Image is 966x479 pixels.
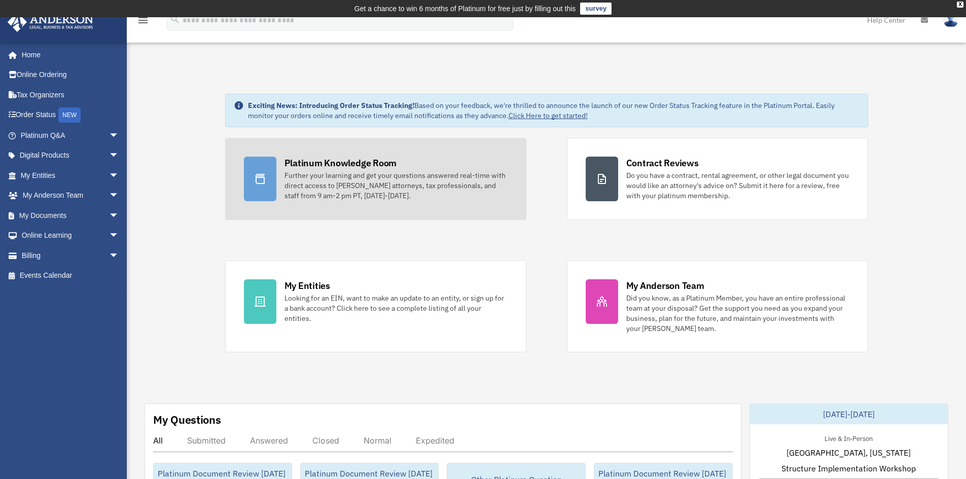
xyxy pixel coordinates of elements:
[7,105,134,126] a: Order StatusNEW
[187,435,226,446] div: Submitted
[284,170,508,201] div: Further your learning and get your questions answered real-time with direct access to [PERSON_NAM...
[816,432,881,443] div: Live & In-Person
[7,266,134,286] a: Events Calendar
[7,165,134,186] a: My Entitiesarrow_drop_down
[284,157,397,169] div: Platinum Knowledge Room
[284,293,508,323] div: Looking for an EIN, want to make an update to an entity, or sign up for a bank account? Click her...
[7,85,134,105] a: Tax Organizers
[109,145,129,166] span: arrow_drop_down
[153,412,221,427] div: My Questions
[169,14,181,25] i: search
[109,165,129,186] span: arrow_drop_down
[5,12,96,32] img: Anderson Advisors Platinum Portal
[137,18,149,26] a: menu
[7,245,134,266] a: Billingarrow_drop_down
[943,13,958,27] img: User Pic
[416,435,454,446] div: Expedited
[364,435,391,446] div: Normal
[957,2,963,8] div: close
[225,261,526,352] a: My Entities Looking for an EIN, want to make an update to an entity, or sign up for a bank accoun...
[153,435,163,446] div: All
[750,404,948,424] div: [DATE]-[DATE]
[567,261,868,352] a: My Anderson Team Did you know, as a Platinum Member, you have an entire professional team at your...
[626,293,849,334] div: Did you know, as a Platinum Member, you have an entire professional team at your disposal? Get th...
[248,100,860,121] div: Based on your feedback, we're thrilled to announce the launch of our new Order Status Tracking fe...
[7,186,134,206] a: My Anderson Teamarrow_drop_down
[567,138,868,220] a: Contract Reviews Do you have a contract, rental agreement, or other legal document you would like...
[109,186,129,206] span: arrow_drop_down
[626,170,849,201] div: Do you have a contract, rental agreement, or other legal document you would like an attorney's ad...
[284,279,330,292] div: My Entities
[137,14,149,26] i: menu
[626,157,699,169] div: Contract Reviews
[109,226,129,246] span: arrow_drop_down
[312,435,339,446] div: Closed
[781,462,916,474] span: Structure Implementation Workshop
[109,125,129,146] span: arrow_drop_down
[7,145,134,166] a: Digital Productsarrow_drop_down
[109,205,129,226] span: arrow_drop_down
[58,107,81,123] div: NEW
[509,111,588,120] a: Click Here to get started!
[7,226,134,246] a: Online Learningarrow_drop_down
[7,125,134,145] a: Platinum Q&Aarrow_drop_down
[7,205,134,226] a: My Documentsarrow_drop_down
[109,245,129,266] span: arrow_drop_down
[354,3,576,15] div: Get a chance to win 6 months of Platinum for free just by filling out this
[7,65,134,85] a: Online Ordering
[225,138,526,220] a: Platinum Knowledge Room Further your learning and get your questions answered real-time with dire...
[248,101,414,110] strong: Exciting News: Introducing Order Status Tracking!
[7,45,129,65] a: Home
[786,447,911,459] span: [GEOGRAPHIC_DATA], [US_STATE]
[626,279,704,292] div: My Anderson Team
[580,3,612,15] a: survey
[250,435,288,446] div: Answered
